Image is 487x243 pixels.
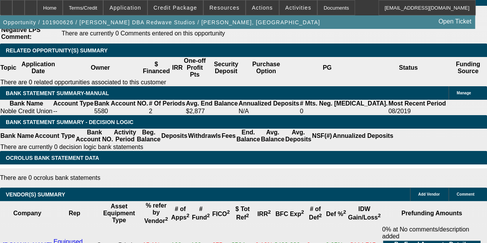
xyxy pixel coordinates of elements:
[309,206,321,221] b: # of Def
[94,100,149,107] th: Bank Account NO.
[268,209,271,215] sup: 2
[246,57,286,79] th: Purchase Option
[221,129,236,143] th: Fees
[183,57,207,79] th: One-off Profit Pts
[6,119,134,125] span: Bank Statement Summary - Decision Logic
[260,129,285,143] th: Avg. Balance
[186,100,238,107] th: Avg. End Balance
[209,5,239,11] span: Resources
[227,209,229,215] sup: 2
[144,202,168,224] b: % refer by Vendor
[343,209,346,215] sup: 2
[212,211,230,217] b: FICO
[236,129,260,143] th: End. Balance
[275,211,304,217] b: BFC Exp
[60,57,141,79] th: Owner
[326,211,346,217] b: Def %
[332,129,393,143] th: Annualized Deposits
[457,192,474,196] span: Comment
[141,57,172,79] th: $ Financed
[149,107,186,115] td: 2
[238,107,299,115] td: N/A
[286,57,368,79] th: PG
[94,107,149,115] td: 5580
[6,155,99,161] span: OCROLUS BANK STATEMENT DATA
[368,57,449,79] th: Status
[319,213,321,218] sup: 2
[457,91,471,95] span: Manage
[186,107,238,115] td: $2,877
[238,100,299,107] th: Annualized Deposits
[104,0,147,15] button: Application
[53,100,94,107] th: Account Type
[165,216,168,222] sup: 2
[6,47,107,54] span: RELATED OPPORTUNITY(S) SUMMARY
[257,211,271,217] b: IRR
[418,192,440,196] span: Add Vendor
[300,107,388,115] td: 0
[62,30,225,37] span: There are currently 0 Comments entered on this opportunity
[3,19,320,25] span: Opportunity / 101900626 / [PERSON_NAME] DBA Redwave Studios / [PERSON_NAME], [GEOGRAPHIC_DATA]
[279,0,317,15] button: Activities
[17,57,60,79] th: Application Date
[348,206,381,221] b: IDW Gain/Loss
[252,5,273,11] span: Actions
[136,129,161,143] th: Beg. Balance
[311,129,332,143] th: NSF(#)
[401,210,462,216] b: Prefunding Amounts
[187,129,221,143] th: Withdrawls
[75,129,114,143] th: Bank Account NO.
[285,129,312,143] th: Avg. Deposits
[285,5,311,11] span: Activities
[207,213,209,218] sup: 2
[246,0,279,15] button: Actions
[13,210,42,216] b: Company
[235,206,249,221] b: $ Tot Ref
[114,129,137,143] th: Activity Period
[6,191,65,198] span: VENDOR(S) SUMMARY
[103,203,135,223] b: Asset Equipment Type
[206,57,246,79] th: Security Deposit
[149,100,186,107] th: # Of Periods
[69,210,80,216] b: Rep
[204,0,245,15] button: Resources
[449,57,487,79] th: Funding Source
[388,100,446,107] th: Most Recent Period
[301,209,304,215] sup: 2
[53,107,94,115] td: --
[34,129,75,143] th: Account Type
[161,129,188,143] th: Deposits
[1,27,40,40] b: Negative LPS Comment:
[192,206,210,221] b: # Fund
[388,107,446,115] td: 08/2019
[109,5,141,11] span: Application
[300,100,388,107] th: # Mts. Neg. [MEDICAL_DATA].
[171,206,189,221] b: # of Apps
[172,57,183,79] th: IRR
[154,5,197,11] span: Credit Package
[246,213,249,218] sup: 2
[6,90,109,96] span: BANK STATEMENT SUMMARY-MANUAL
[148,0,203,15] button: Credit Package
[435,15,474,28] a: Open Ticket
[186,213,189,218] sup: 2
[378,213,380,218] sup: 2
